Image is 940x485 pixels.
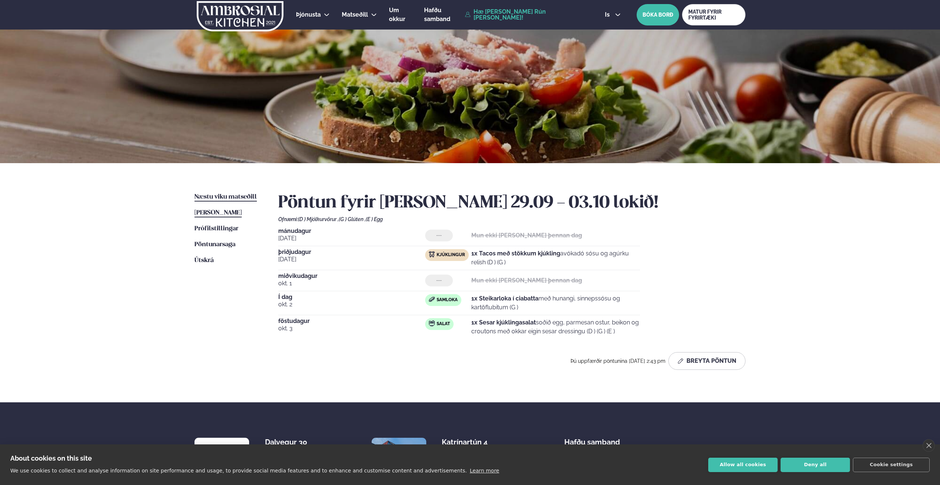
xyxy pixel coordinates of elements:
button: is [599,12,627,18]
span: Pöntunarsaga [194,241,235,248]
strong: About cookies on this site [10,454,92,462]
strong: Mun ekki [PERSON_NAME] þennan dag [471,232,582,239]
p: We use cookies to collect and analyse information on site performance and usage, to provide socia... [10,468,467,474]
a: [PERSON_NAME] [194,209,242,217]
span: [DATE] [278,234,425,243]
img: sandwich-new-16px.svg [429,297,435,302]
span: mánudagur [278,228,425,234]
span: (D ) Mjólkurvörur , [298,216,339,222]
div: Katrínartún 4 [442,438,500,447]
span: Matseðill [342,11,368,18]
span: [DATE] [278,255,425,264]
p: avókadó sósu og agúrku relish (D ) (G ) [471,249,640,267]
span: Hafðu samband [424,7,450,23]
strong: Mun ekki [PERSON_NAME] þennan dag [471,277,582,284]
span: Næstu viku matseðill [194,194,257,200]
span: [PERSON_NAME] [194,210,242,216]
img: logo [196,1,284,31]
a: Útskrá [194,256,214,265]
span: (E ) Egg [366,216,383,222]
button: Breyta Pöntun [668,352,746,370]
div: Fylgdu okkur [717,438,746,461]
div: Dalvegur 30 [265,438,324,447]
span: Útskrá [194,257,214,264]
a: Hæ [PERSON_NAME] Rún [PERSON_NAME]! [465,9,588,21]
span: okt. 1 [278,279,425,288]
strong: 1x Tacos með stökkum kjúkling [471,250,560,257]
button: Allow all cookies [708,458,778,472]
span: okt. 3 [278,324,425,333]
p: soðið egg, parmesan ostur, beikon og croutons með okkar eigin sesar dressingu (D ) (G ) (E ) [471,318,640,336]
span: Þú uppfærðir pöntunina [DATE] 2:43 pm [571,358,665,364]
button: Cookie settings [853,458,930,472]
a: Þjónusta [296,10,321,19]
span: --- [436,233,442,238]
button: BÓKA BORÐ [637,4,679,25]
a: Hafðu samband [424,6,461,24]
span: Samloka [437,297,458,303]
span: þriðjudagur [278,249,425,255]
span: Hafðu samband [564,432,620,447]
span: Kjúklingur [437,252,465,258]
span: Þjónusta [296,11,321,18]
h2: Pöntun fyrir [PERSON_NAME] 29.09 - 03.10 lokið! [278,193,746,213]
a: Pöntunarsaga [194,240,235,249]
span: (G ) Glúten , [339,216,366,222]
a: Learn more [470,468,499,474]
p: með hunangi, sinnepssósu og kartöflubitum (G ) [471,294,640,312]
span: miðvikudagur [278,273,425,279]
span: Í dag [278,294,425,300]
a: Næstu viku matseðill [194,193,257,202]
img: chicken.svg [429,251,435,257]
img: salad.svg [429,320,435,326]
strong: 1x Sesar kjúklingasalat [471,319,536,326]
div: Ofnæmi: [278,216,746,222]
a: Prófílstillingar [194,224,238,233]
strong: 1x Steikarloka í ciabatta [471,295,538,302]
span: --- [436,278,442,283]
a: MATUR FYRIR FYRIRTÆKI [682,4,746,25]
a: close [923,439,935,452]
button: Deny all [781,458,850,472]
span: Salat [437,321,450,327]
span: is [605,12,612,18]
a: Matseðill [342,10,368,19]
span: Prófílstillingar [194,226,238,232]
a: Um okkur [389,6,412,24]
span: Um okkur [389,7,405,23]
span: föstudagur [278,318,425,324]
span: okt. 2 [278,300,425,309]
